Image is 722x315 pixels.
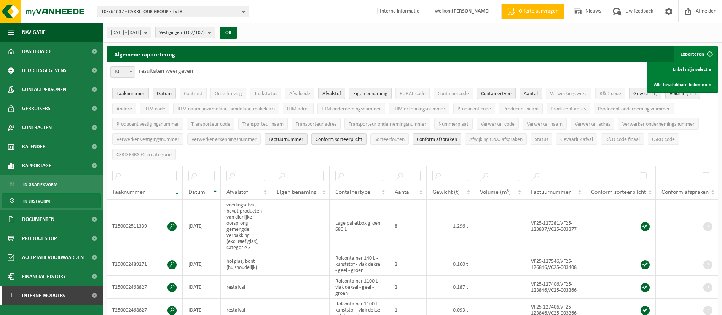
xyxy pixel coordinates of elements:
[2,177,101,192] a: In grafiekvorm
[531,189,571,195] span: Factuurnummer
[661,189,709,195] span: Conform afspraken
[8,286,14,305] span: I
[417,137,457,142] span: Conform afspraken
[116,152,172,158] span: CSRD ESRS E5-5 categorie
[501,4,564,19] a: Offerte aanvragen
[370,133,409,145] button: SorteerfoutenSorteerfouten: Activate to sort
[375,137,405,142] span: Sorteerfouten
[669,91,696,97] span: Volume (m³)
[112,118,183,130] button: Producent vestigingsnummerProducent vestigingsnummer: Activate to sort
[335,189,370,195] span: Containertype
[550,91,587,97] span: Verwerkingswijze
[183,200,221,253] td: [DATE]
[283,103,314,114] button: IHM adresIHM adres: Activate to sort
[551,106,586,112] span: Producent adres
[22,286,65,305] span: Interne modules
[389,253,426,276] td: 2
[187,133,261,145] button: Verwerker erkenningsnummerVerwerker erkenningsnummer: Activate to sort
[112,88,149,99] button: TaaknummerTaaknummer: Activate to remove sorting
[22,248,84,267] span: Acceptatievoorwaarden
[330,200,389,253] td: Lage palletbox groen 680 L
[652,137,675,142] span: CSRD code
[438,91,469,97] span: Containercode
[499,103,543,114] button: Producent naamProducent naam: Activate to sort
[187,118,234,130] button: Transporteur codeTransporteur code: Activate to sort
[22,118,52,137] span: Contracten
[330,253,389,276] td: Rolcontainer 140 L - kunststof - vlak deksel - geel - groen
[112,149,176,160] button: CSRD ESRS E5-5 categorieCSRD ESRS E5-5 categorie: Activate to sort
[180,88,207,99] button: ContractContract: Activate to sort
[287,106,309,112] span: IHM adres
[599,91,621,97] span: R&D code
[648,133,679,145] button: CSRD codeCSRD code: Activate to sort
[155,27,215,38] button: Vestigingen(107/107)
[277,189,317,195] span: Eigen benaming
[432,189,460,195] span: Gewicht (t)
[112,189,145,195] span: Taaknummer
[322,106,381,112] span: IHM ondernemingsnummer
[477,88,516,99] button: ContainertypeContainertype: Activate to sort
[674,46,717,62] button: Exporteren
[183,253,221,276] td: [DATE]
[265,133,308,145] button: FactuurnummerFactuurnummer: Activate to sort
[527,122,563,127] span: Verwerker naam
[22,23,46,42] span: Navigatie
[144,106,165,112] span: IHM code
[434,118,473,130] button: NummerplaatNummerplaat: Activate to sort
[159,27,205,38] span: Vestigingen
[469,137,523,142] span: Afwijking t.o.v. afspraken
[531,133,552,145] button: StatusStatus: Activate to sort
[22,210,54,229] span: Documenten
[427,276,475,299] td: 0,187 t
[400,91,426,97] span: EURAL code
[465,133,527,145] button: Afwijking t.o.v. afsprakenAfwijking t.o.v. afspraken: Activate to sort
[221,253,271,276] td: hol glas, bont (huishoudelijk)
[344,118,430,130] button: Transporteur ondernemingsnummerTransporteur ondernemingsnummer : Activate to sort
[153,88,176,99] button: DatumDatum: Activate to sort
[427,200,475,253] td: 1,296 t
[457,106,491,112] span: Producent code
[330,276,389,299] td: Rolcontainer 1100 L - vlak deksel - geel - groen
[22,42,51,61] span: Dashboard
[289,91,310,97] span: Afvalcode
[220,27,237,39] button: OK
[139,68,193,74] label: resultaten weergeven
[210,88,246,99] button: OmschrijvingOmschrijving: Activate to sort
[107,276,183,299] td: T250002468827
[184,30,205,35] count: (107/107)
[525,253,585,276] td: VF25-127546,VF25-126846,VC25-003408
[601,133,644,145] button: R&D code finaalR&amp;D code finaal: Activate to sort
[438,122,469,127] span: Nummerplaat
[140,103,169,114] button: IHM codeIHM code: Activate to sort
[525,276,585,299] td: VF25-127406,VF25-123846,VC25-003366
[633,91,657,97] span: Gewicht (t)
[173,103,279,114] button: IHM naam (inzamelaar, handelaar, makelaar)IHM naam (inzamelaar, handelaar, makelaar): Activate to...
[369,6,419,17] label: Interne informatie
[547,103,590,114] button: Producent adresProducent adres: Activate to sort
[523,118,567,130] button: Verwerker naamVerwerker naam: Activate to sort
[242,122,284,127] span: Transporteur naam
[353,91,387,97] span: Eigen benaming
[22,156,51,175] span: Rapportage
[292,118,341,130] button: Transporteur adresTransporteur adres: Activate to sort
[395,189,411,195] span: Aantal
[22,80,66,99] span: Contactpersonen
[595,88,625,99] button: R&D codeR&amp;D code: Activate to sort
[23,194,50,208] span: In lijstvorm
[525,200,585,253] td: VF25-127381,VF25-123837,VC25-003377
[285,88,314,99] button: AfvalcodeAfvalcode: Activate to sort
[22,137,46,156] span: Kalender
[107,46,183,62] h2: Algemene rapportering
[665,88,700,99] button: Volume (m³)Volume (m³): Activate to sort
[215,91,242,97] span: Omschrijving
[453,103,495,114] button: Producent codeProducent code: Activate to sort
[112,103,136,114] button: AndereAndere: Activate to sort
[389,276,426,299] td: 2
[269,137,303,142] span: Factuurnummer
[296,122,336,127] span: Transporteur adres
[191,137,257,142] span: Verwerker erkenningsnummer
[427,253,475,276] td: 0,160 t
[116,122,179,127] span: Producent vestigingsnummer
[556,133,597,145] button: Gevaarlijk afval : Activate to sort
[318,88,345,99] button: AfvalstofAfvalstof: Activate to sort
